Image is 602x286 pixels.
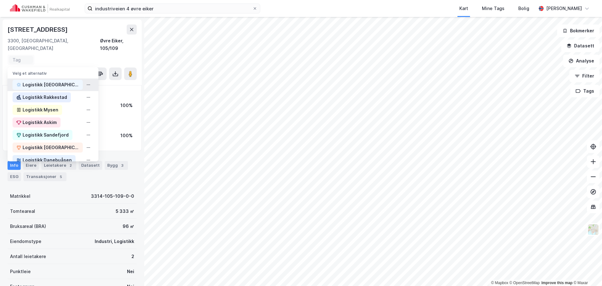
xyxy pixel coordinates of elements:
[23,106,58,114] div: Logistikk Mysen
[24,172,66,181] div: Transaksjoner
[8,161,21,170] div: Info
[105,161,128,170] div: Bygg
[79,161,102,170] div: Datasett
[23,131,69,139] div: Logistikk Sandefjord
[10,4,70,13] img: cushman-wakefield-realkapital-logo.202ea83816669bd177139c58696a8fa1.svg
[119,162,125,169] div: 3
[561,40,599,52] button: Datasett
[23,119,57,126] div: Logistikk Askim
[571,256,602,286] div: Kontrollprogram for chat
[23,161,39,170] div: Eiere
[482,5,504,12] div: Mine Tags
[92,4,252,13] input: Søk på adresse, matrikkel, gårdeiere, leietakere eller personer
[8,67,89,76] div: Velg et alternativ
[23,81,79,89] div: Logistikk [GEOGRAPHIC_DATA]
[23,144,79,151] div: Logistikk [GEOGRAPHIC_DATA]
[571,256,602,286] iframe: Chat Widget
[587,224,599,235] img: Z
[100,37,137,52] div: Øvre Eiker, 105/109
[123,223,134,230] div: 96 ㎡
[127,268,134,275] div: Nei
[131,253,134,260] div: 2
[91,192,134,200] div: 3314-105-109-0-0
[491,281,508,285] a: Mapbox
[8,37,100,52] div: 3300, [GEOGRAPHIC_DATA], [GEOGRAPHIC_DATA]
[8,24,69,35] div: [STREET_ADDRESS]
[10,253,46,260] div: Antall leietakere
[10,223,46,230] div: Bruksareal (BRA)
[8,172,21,181] div: ESG
[116,208,134,215] div: 5 333 ㎡
[120,132,133,139] div: 100%
[541,281,573,285] a: Improve this map
[459,5,468,12] div: Kart
[10,238,41,245] div: Eiendomstype
[23,94,67,101] div: Logistikk Rakkestad
[546,5,582,12] div: [PERSON_NAME]
[563,55,599,67] button: Analyse
[510,281,540,285] a: OpenStreetMap
[557,24,599,37] button: Bokmerker
[23,156,72,164] div: Logistikk Danebuåsen
[10,268,31,275] div: Punktleie
[570,85,599,97] button: Tags
[10,192,30,200] div: Matrikkel
[569,70,599,82] button: Filter
[120,102,133,109] div: 100%
[58,174,64,180] div: 5
[67,162,74,169] div: 2
[518,5,529,12] div: Bolig
[95,238,134,245] div: Industri, Logistikk
[13,57,29,62] input: Tag
[10,208,35,215] div: Tomteareal
[41,161,76,170] div: Leietakere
